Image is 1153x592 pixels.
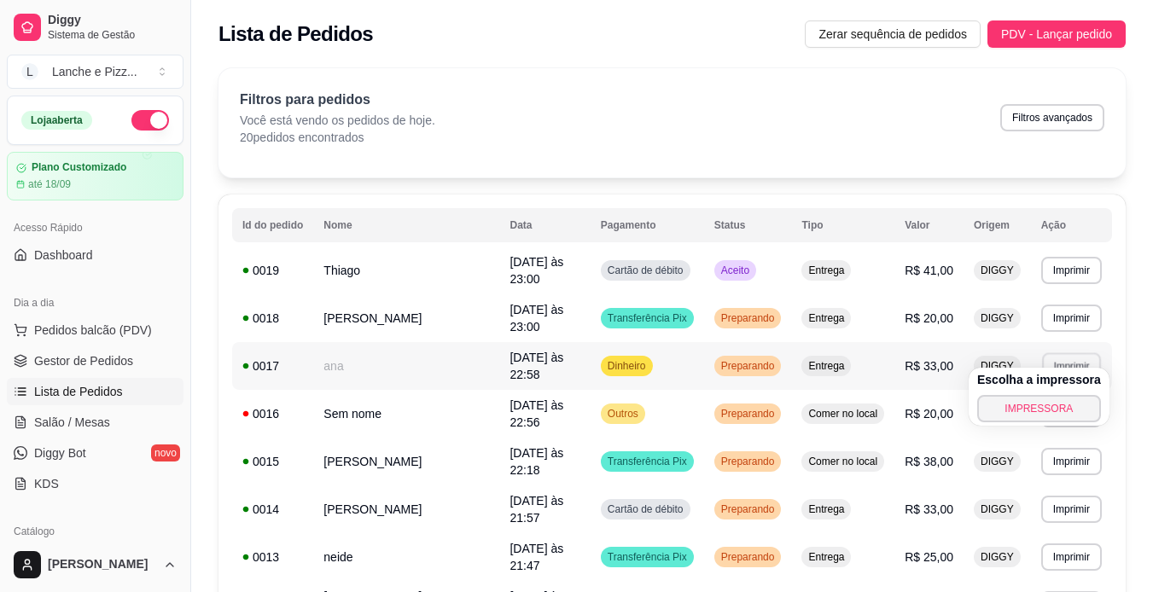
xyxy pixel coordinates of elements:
[34,247,93,264] span: Dashboard
[242,262,303,279] div: 0019
[242,548,303,566] div: 0013
[34,322,152,339] span: Pedidos balcão (PDV)
[240,90,435,110] p: Filtros para pedidos
[510,303,563,334] span: [DATE] às 23:00
[313,485,499,533] td: [PERSON_NAME]
[977,311,1017,325] span: DIGGY
[48,557,156,572] span: [PERSON_NAME]
[704,208,792,242] th: Status
[313,390,499,438] td: Sem nome
[240,129,435,146] p: 20 pedidos encontrados
[510,351,563,381] span: [DATE] às 22:58
[604,264,687,277] span: Cartão de débito
[34,352,133,369] span: Gestor de Pedidos
[718,455,778,468] span: Preparando
[718,311,778,325] span: Preparando
[894,208,964,242] th: Valor
[48,28,177,42] span: Sistema de Gestão
[604,359,649,373] span: Dinheiro
[977,395,1101,422] button: IMPRESSORA
[313,294,499,342] td: [PERSON_NAME]
[52,63,137,80] div: Lanche e Pizz ...
[1031,208,1112,242] th: Ação
[1001,25,1112,44] span: PDV - Lançar pedido
[1000,104,1104,131] button: Filtros avançados
[28,177,71,191] article: até 18/09
[805,311,847,325] span: Entrega
[32,161,126,174] article: Plano Customizado
[964,208,1031,242] th: Origem
[805,407,881,421] span: Comer no local
[718,359,778,373] span: Preparando
[313,342,499,390] td: ana
[977,550,1017,564] span: DIGGY
[977,371,1101,388] h4: Escolha a impressora
[48,13,177,28] span: Diggy
[805,455,881,468] span: Comer no local
[7,55,183,89] button: Select a team
[604,455,690,468] span: Transferência Pix
[313,533,499,581] td: neide
[34,475,59,492] span: KDS
[313,208,499,242] th: Nome
[805,264,847,277] span: Entrega
[232,208,313,242] th: Id do pedido
[313,438,499,485] td: [PERSON_NAME]
[977,264,1017,277] span: DIGGY
[34,444,86,461] span: Diggy Bot
[905,550,953,564] span: R$ 25,00
[604,407,642,421] span: Outros
[1041,543,1102,571] button: Imprimir
[242,501,303,518] div: 0014
[21,111,92,130] div: Loja aberta
[718,264,753,277] span: Aceito
[905,359,953,373] span: R$ 33,00
[510,494,563,525] span: [DATE] às 21:57
[1041,305,1102,332] button: Imprimir
[604,550,690,564] span: Transferência Pix
[604,502,687,516] span: Cartão de débito
[1041,448,1102,475] button: Imprimir
[791,208,894,242] th: Tipo
[313,247,499,294] td: Thiago
[718,550,778,564] span: Preparando
[977,455,1017,468] span: DIGGY
[805,550,847,564] span: Entrega
[905,502,953,516] span: R$ 33,00
[818,25,967,44] span: Zerar sequência de pedidos
[591,208,704,242] th: Pagamento
[905,407,953,421] span: R$ 20,00
[1041,257,1102,284] button: Imprimir
[242,310,303,327] div: 0018
[242,357,303,374] div: 0017
[510,542,563,572] span: [DATE] às 21:47
[905,455,953,468] span: R$ 38,00
[7,214,183,241] div: Acesso Rápido
[510,255,563,286] span: [DATE] às 23:00
[242,453,303,470] div: 0015
[1042,352,1101,379] button: Imprimir
[7,289,183,316] div: Dia a dia
[805,502,847,516] span: Entrega
[905,264,953,277] span: R$ 41,00
[21,63,38,80] span: L
[905,311,953,325] span: R$ 20,00
[218,20,373,48] h2: Lista de Pedidos
[7,518,183,545] div: Catálogo
[718,502,778,516] span: Preparando
[499,208,590,242] th: Data
[131,110,169,131] button: Alterar Status
[718,407,778,421] span: Preparando
[510,398,563,429] span: [DATE] às 22:56
[805,359,847,373] span: Entrega
[510,446,563,477] span: [DATE] às 22:18
[240,112,435,129] p: Você está vendo os pedidos de hoje.
[604,311,690,325] span: Transferência Pix
[34,383,123,400] span: Lista de Pedidos
[242,405,303,422] div: 0016
[977,502,1017,516] span: DIGGY
[1041,496,1102,523] button: Imprimir
[977,359,1017,373] span: DIGGY
[34,414,110,431] span: Salão / Mesas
